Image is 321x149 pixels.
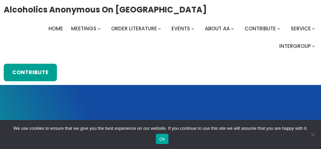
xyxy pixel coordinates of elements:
[245,25,276,32] span: Contribute
[4,24,318,51] nav: Intergroup
[231,27,234,30] button: About AA submenu
[111,25,157,32] span: Order Literature
[279,41,311,51] a: Intergroup
[171,24,190,33] a: Events
[191,27,194,30] button: Events submenu
[71,25,96,32] span: Meetings
[158,27,161,30] button: Order Literature submenu
[156,134,168,144] button: Ok
[291,24,311,33] a: Service
[98,27,101,30] button: Meetings submenu
[279,42,311,50] span: Intergroup
[309,131,316,138] span: No
[291,25,311,32] span: Service
[4,64,57,81] a: Contribute
[49,24,63,33] a: Home
[171,25,190,32] span: Events
[312,27,315,30] button: Service submenu
[205,25,230,32] span: About AA
[312,44,315,48] button: Intergroup submenu
[49,25,63,32] span: Home
[13,125,308,132] span: We use cookies to ensure that we give you the best experience on our website. If you continue to ...
[205,24,230,33] a: About AA
[4,2,207,17] a: Alcoholics Anonymous on [GEOGRAPHIC_DATA]
[245,24,276,33] a: Contribute
[277,27,280,30] button: Contribute submenu
[71,24,96,33] a: Meetings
